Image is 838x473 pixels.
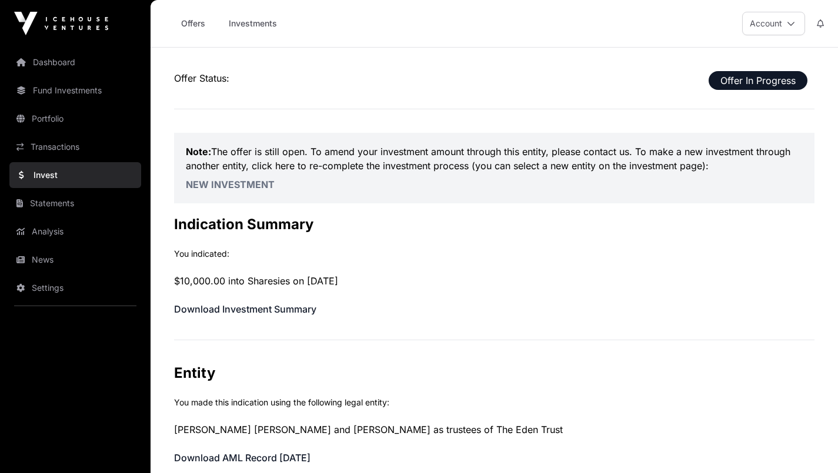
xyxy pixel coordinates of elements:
[174,71,814,85] p: Offer Status:
[779,417,838,473] iframe: Chat Widget
[186,145,803,173] p: The offer is still open. To amend your investment amount through this entity, please contact us. ...
[9,190,141,216] a: Statements
[9,49,141,75] a: Dashboard
[9,247,141,273] a: News
[174,248,814,260] p: You indicated:
[9,162,141,188] a: Invest
[174,422,814,437] p: [PERSON_NAME] [PERSON_NAME] and [PERSON_NAME] as trustees of The Eden Trust
[174,397,814,408] p: You made this indication using the following legal entity:
[9,78,141,103] a: Fund Investments
[742,12,805,35] button: Account
[709,71,807,90] span: Offer In Progress
[174,364,814,383] h2: Entity
[169,12,216,35] a: Offers
[14,12,108,35] img: Icehouse Ventures Logo
[9,134,141,160] a: Transactions
[9,106,141,132] a: Portfolio
[186,179,275,190] a: New Investment
[9,219,141,244] a: Analysis
[174,215,814,234] h2: Indication Summary
[221,12,285,35] a: Investments
[174,274,814,288] p: $10,000.00 into Sharesies on [DATE]
[9,275,141,301] a: Settings
[186,146,211,157] strong: Note:
[174,303,316,315] a: Download Investment Summary
[174,452,311,464] a: Download AML Record [DATE]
